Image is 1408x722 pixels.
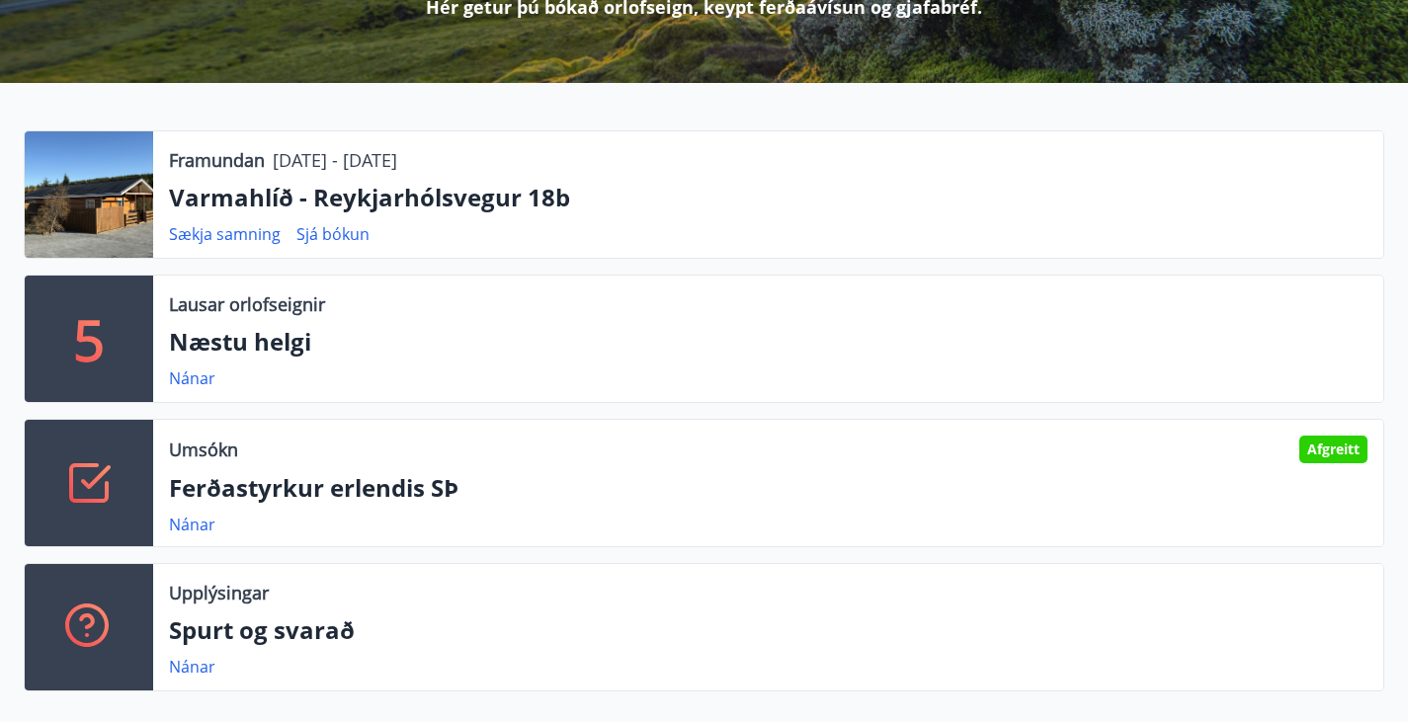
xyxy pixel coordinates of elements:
[73,301,105,376] p: 5
[169,291,325,317] p: Lausar orlofseignir
[169,437,238,462] p: Umsókn
[169,613,1367,647] p: Spurt og svarað
[169,325,1367,359] p: Næstu helgi
[169,367,215,389] a: Nánar
[273,147,397,173] p: [DATE] - [DATE]
[169,147,265,173] p: Framundan
[169,223,281,245] a: Sækja samning
[169,580,269,605] p: Upplýsingar
[1299,436,1367,463] div: Afgreitt
[169,656,215,678] a: Nánar
[169,514,215,535] a: Nánar
[169,181,1367,214] p: Varmahlíð - Reykjarhólsvegur 18b
[169,471,1367,505] p: Ferðastyrkur erlendis SÞ
[296,223,370,245] a: Sjá bókun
